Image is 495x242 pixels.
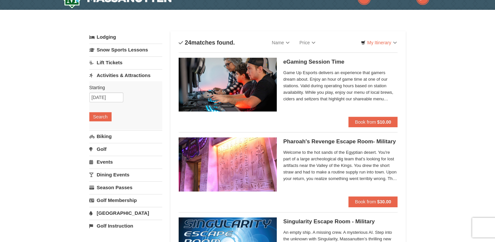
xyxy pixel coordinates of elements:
a: Golf Membership [89,194,162,206]
img: 6619913-410-20a124c9.jpg [179,137,277,191]
a: Lodging [89,31,162,43]
strong: $30.00 [377,199,391,204]
a: Activities & Attractions [89,69,162,81]
button: Book from $30.00 [348,196,398,207]
a: Price [294,36,320,49]
a: Events [89,156,162,168]
h5: eGaming Session Time [283,59,398,65]
img: 19664770-34-0b975b5b.jpg [179,58,277,111]
a: Lift Tickets [89,56,162,69]
a: Season Passes [89,181,162,193]
a: Golf Instruction [89,220,162,232]
a: Golf [89,143,162,155]
label: Starting [89,84,157,91]
a: Snow Sports Lessons [89,44,162,56]
button: Search [89,112,112,121]
button: Book from $10.00 [348,117,398,127]
strong: $10.00 [377,119,391,125]
h4: matches found. [179,39,235,46]
span: Welcome to the hot sands of the Egyptian desert. You're part of a large archeological dig team th... [283,149,398,182]
a: Name [267,36,294,49]
a: [GEOGRAPHIC_DATA] [89,207,162,219]
span: Book from [355,199,376,204]
span: 24 [185,39,191,46]
a: Biking [89,130,162,142]
span: Game Up Esports delivers an experience that gamers dream about. Enjoy an hour of game time at one... [283,70,398,102]
a: My Itinerary [357,38,401,48]
a: Dining Events [89,169,162,181]
h5: Singularity Escape Room - Military [283,218,398,225]
span: Book from [355,119,376,125]
h5: Pharoah's Revenge Escape Room- Military [283,138,398,145]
